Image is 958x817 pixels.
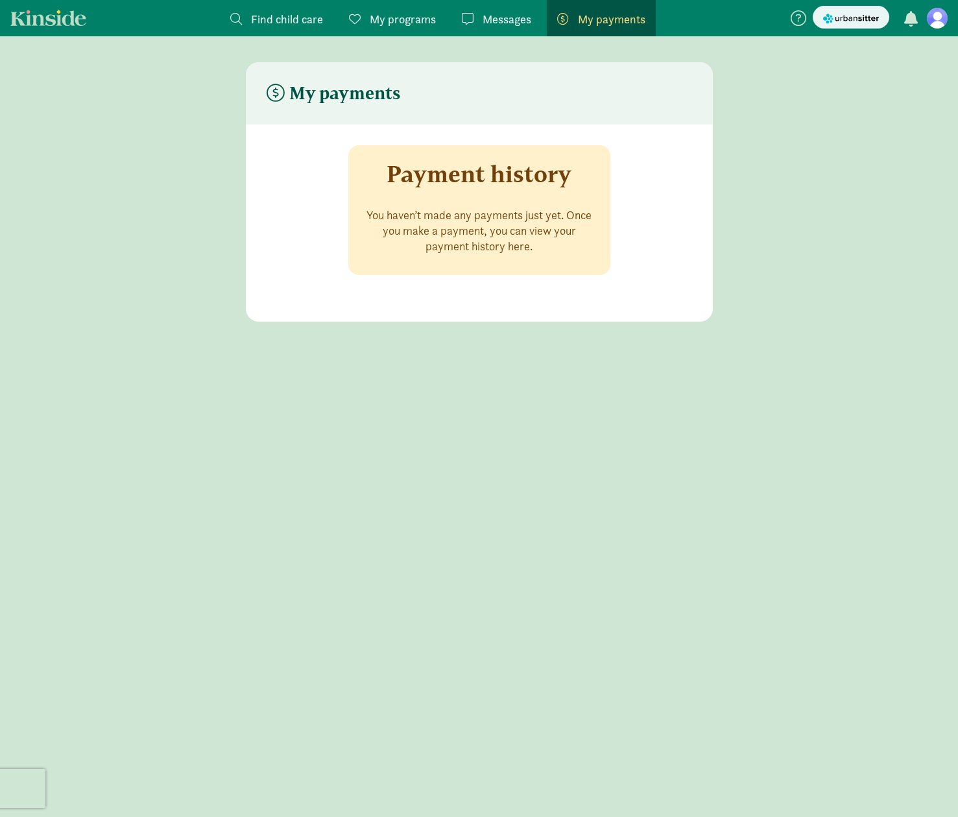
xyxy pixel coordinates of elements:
span: Messages [483,10,531,28]
span: My programs [370,10,436,28]
span: Find child care [251,10,323,28]
h4: My payments [267,83,401,104]
h3: Payment history [387,161,571,187]
a: Kinside [10,10,86,26]
img: urbansitter_logo_small.svg [823,12,879,25]
span: My payments [578,10,645,28]
p: You haven’t made any payments just yet. Once you make a payment, you can view your payment histor... [364,207,595,254]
